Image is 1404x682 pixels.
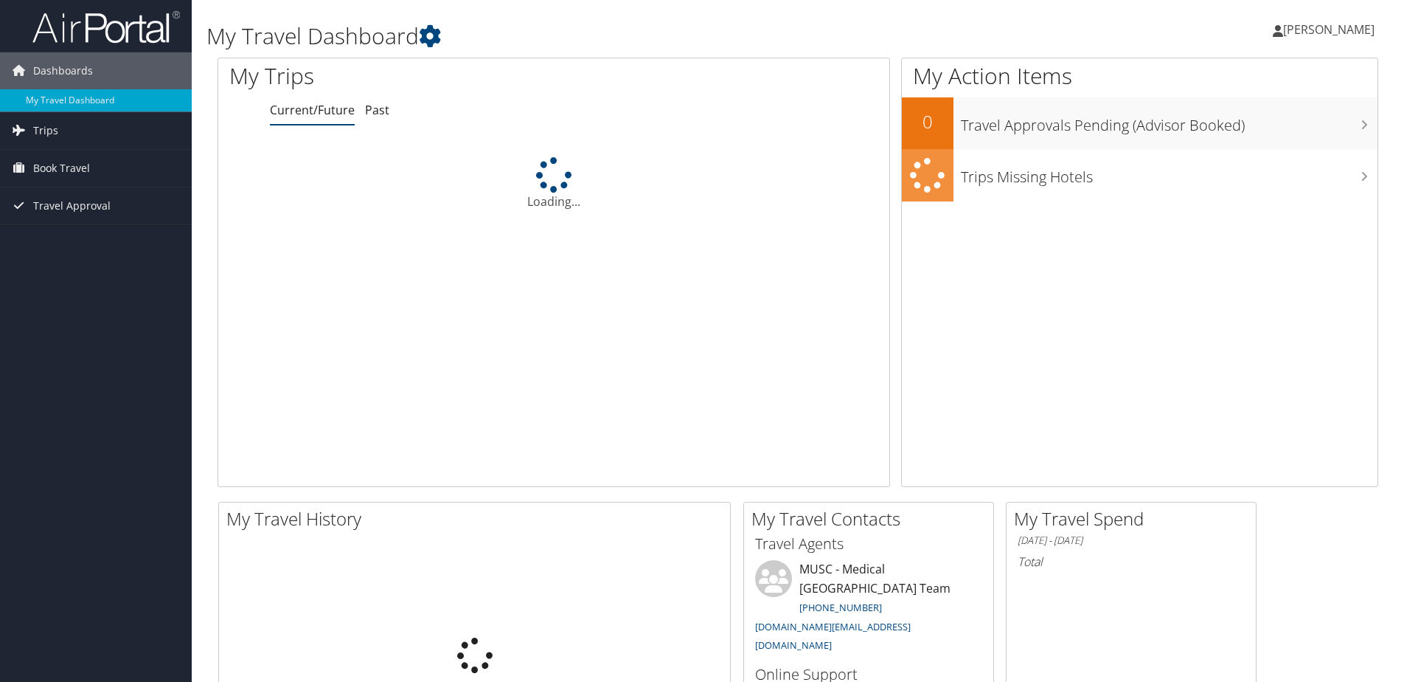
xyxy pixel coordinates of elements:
[902,149,1377,201] a: Trips Missing Hotels
[226,506,730,531] h2: My Travel History
[902,97,1377,149] a: 0Travel Approvals Pending (Advisor Booked)
[755,534,982,554] h3: Travel Agents
[1018,554,1245,570] h6: Total
[33,187,111,224] span: Travel Approval
[218,157,889,210] div: Loading...
[1273,7,1389,52] a: [PERSON_NAME]
[902,109,953,134] h2: 0
[755,620,911,652] a: [DOMAIN_NAME][EMAIL_ADDRESS][DOMAIN_NAME]
[32,10,180,44] img: airportal-logo.png
[961,108,1377,136] h3: Travel Approvals Pending (Advisor Booked)
[799,601,882,614] a: [PHONE_NUMBER]
[229,61,599,92] h1: My Trips
[270,102,355,118] a: Current/Future
[33,52,93,89] span: Dashboards
[1014,506,1256,531] h2: My Travel Spend
[206,21,995,52] h1: My Travel Dashboard
[365,102,389,118] a: Past
[33,112,58,149] span: Trips
[33,150,90,187] span: Book Travel
[1283,21,1375,38] span: [PERSON_NAME]
[1018,534,1245,548] h6: [DATE] - [DATE]
[902,61,1377,92] h1: My Action Items
[961,159,1377,187] h3: Trips Missing Hotels
[751,506,993,531] h2: My Travel Contacts
[748,560,990,658] li: MUSC - Medical [GEOGRAPHIC_DATA] Team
